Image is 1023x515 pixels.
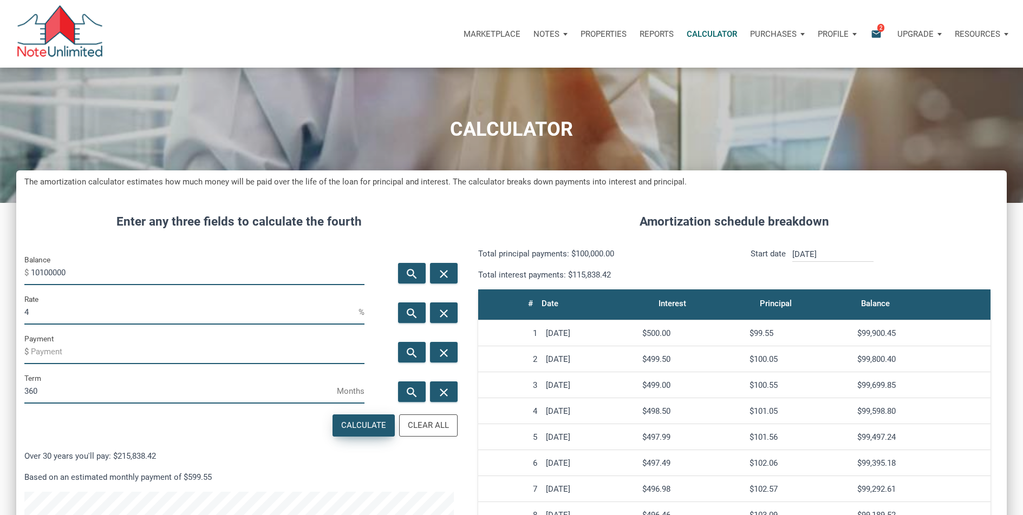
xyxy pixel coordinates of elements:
[24,176,999,188] h5: The amortization calculator estimates how much money will be paid over the life of the loan for p...
[483,328,537,338] div: 1
[528,296,533,311] div: #
[533,29,559,39] p: Notes
[359,303,364,321] span: %
[546,458,634,468] div: [DATE]
[744,18,811,50] button: Purchases
[24,293,38,306] label: Rate
[863,18,891,50] button: email2
[24,264,31,281] span: $
[750,380,849,390] div: $100.55
[680,18,744,50] a: Calculator
[857,484,986,494] div: $99,292.61
[750,328,849,338] div: $99.55
[633,18,680,50] button: Reports
[8,118,1015,141] h1: CALCULATOR
[24,253,50,266] label: Balance
[24,332,54,345] label: Payment
[857,458,986,468] div: $99,395.18
[399,414,458,437] button: Clear All
[333,414,395,437] button: Calculate
[16,5,103,62] img: NoteUnlimited
[437,307,450,320] i: close
[24,471,454,484] p: Based on an estimated monthly payment of $599.55
[437,267,450,281] i: close
[581,29,627,39] p: Properties
[857,432,986,442] div: $99,497.24
[642,354,741,364] div: $499.50
[948,18,1015,50] button: Resources
[470,213,999,231] h4: Amortization schedule breakdown
[642,406,741,416] div: $498.50
[642,380,741,390] div: $499.00
[818,29,849,39] p: Profile
[861,296,890,311] div: Balance
[405,307,418,320] i: search
[398,302,426,323] button: search
[398,263,426,283] button: search
[750,354,849,364] div: $100.05
[857,406,986,416] div: $99,598.80
[483,354,537,364] div: 2
[24,213,454,231] h4: Enter any three fields to calculate the fourth
[546,328,634,338] div: [DATE]
[24,300,359,325] input: Rate
[750,432,849,442] div: $101.56
[542,296,558,311] div: Date
[857,328,986,338] div: $99,900.45
[408,419,449,432] div: Clear All
[31,340,364,364] input: Payment
[405,267,418,281] i: search
[891,18,948,50] button: Upgrade
[640,29,674,39] p: Reports
[811,18,863,50] button: Profile
[574,18,633,50] a: Properties
[31,261,364,285] input: Balance
[24,372,41,385] label: Term
[546,406,634,416] div: [DATE]
[430,342,458,362] button: close
[478,268,726,281] p: Total interest payments: $115,838.42
[642,484,741,494] div: $496.98
[750,29,797,39] p: Purchases
[659,296,686,311] div: Interest
[642,432,741,442] div: $497.99
[337,382,364,400] span: Months
[857,380,986,390] div: $99,699.85
[405,346,418,360] i: search
[750,484,849,494] div: $102.57
[430,381,458,402] button: close
[437,386,450,399] i: close
[457,18,527,50] button: Marketplace
[546,484,634,494] div: [DATE]
[405,386,418,399] i: search
[430,302,458,323] button: close
[751,247,786,281] p: Start date
[483,380,537,390] div: 3
[642,458,741,468] div: $497.49
[341,419,386,432] div: Calculate
[483,406,537,416] div: 4
[483,458,537,468] div: 6
[437,346,450,360] i: close
[24,343,31,360] span: $
[687,29,737,39] p: Calculator
[642,328,741,338] div: $500.00
[430,263,458,283] button: close
[870,28,883,40] i: email
[546,354,634,364] div: [DATE]
[955,29,1000,39] p: Resources
[24,450,454,463] p: Over 30 years you'll pay: $215,838.42
[877,23,884,32] span: 2
[398,342,426,362] button: search
[760,296,792,311] div: Principal
[750,406,849,416] div: $101.05
[897,29,934,39] p: Upgrade
[857,354,986,364] div: $99,800.40
[527,18,574,50] button: Notes
[546,432,634,442] div: [DATE]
